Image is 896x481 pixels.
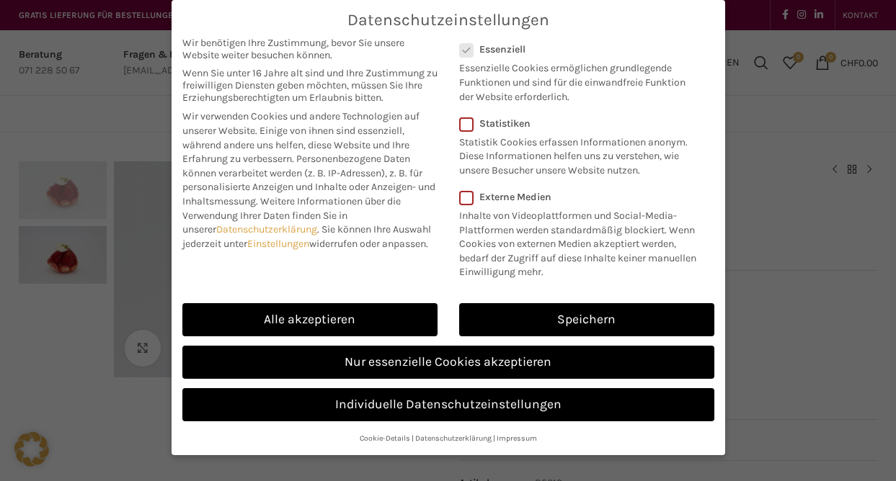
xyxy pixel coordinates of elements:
[459,55,696,104] p: Essenzielle Cookies ermöglichen grundlegende Funktionen und sind für die einwandfreie Funktion de...
[182,67,438,104] span: Wenn Sie unter 16 Jahre alt sind und Ihre Zustimmung zu freiwilligen Diensten geben möchten, müss...
[216,223,317,235] a: Datenschutzerklärung
[247,238,309,250] a: Einstellungen
[182,388,714,421] a: Individuelle Datenschutzeinstellungen
[182,37,438,61] span: Wir benötigen Ihre Zustimmung, bevor Sie unsere Website weiter besuchen können.
[459,191,705,203] label: Externe Medien
[182,153,435,207] span: Personenbezogene Daten können verarbeitet werden (z. B. IP-Adressen), z. B. für personalisierte A...
[459,43,696,55] label: Essenziell
[360,433,410,443] a: Cookie-Details
[182,223,431,250] span: Sie können Ihre Auswahl jederzeit unter widerrufen oder anpassen.
[459,203,705,279] p: Inhalte von Videoplattformen und Social-Media-Plattformen werden standardmäßig blockiert. Wenn Co...
[182,110,420,165] span: Wir verwenden Cookies und andere Technologien auf unserer Website. Einige von ihnen sind essenzie...
[182,303,438,336] a: Alle akzeptieren
[459,130,696,178] p: Statistik Cookies erfassen Informationen anonym. Diese Informationen helfen uns zu verstehen, wie...
[497,433,537,443] a: Impressum
[415,433,492,443] a: Datenschutzerklärung
[459,117,696,130] label: Statistiken
[347,11,549,30] span: Datenschutzeinstellungen
[182,346,714,379] a: Nur essenzielle Cookies akzeptieren
[459,303,714,336] a: Speichern
[182,195,401,235] span: Weitere Informationen über die Verwendung Ihrer Daten finden Sie in unserer .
